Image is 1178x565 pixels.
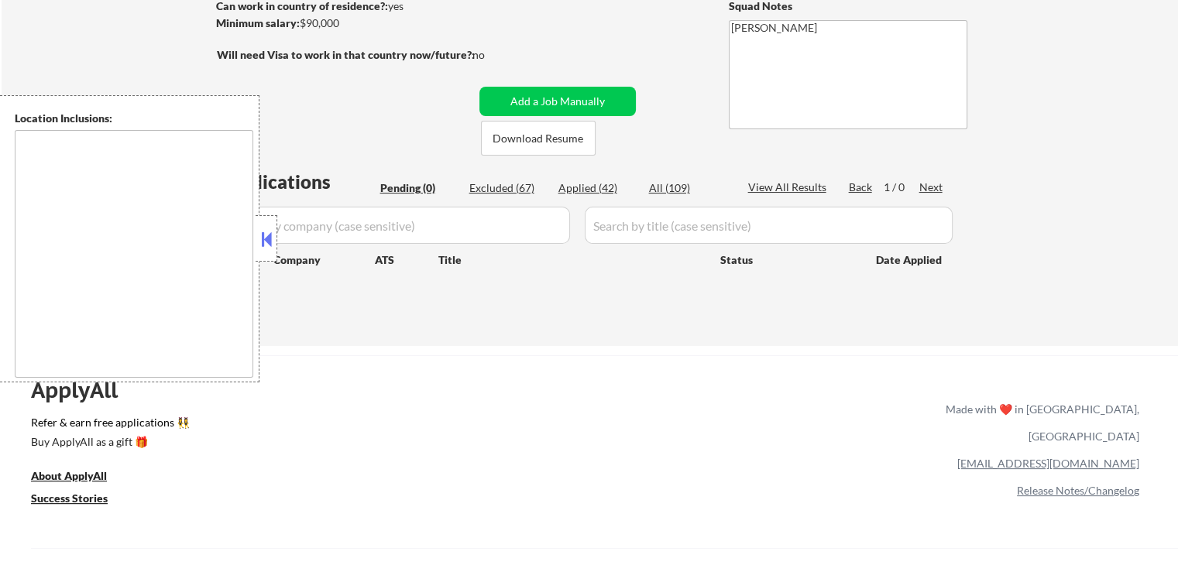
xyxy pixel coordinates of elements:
[31,417,622,433] a: Refer & earn free applications 👯‍♀️
[649,180,726,196] div: All (109)
[31,467,129,487] a: About ApplyAll
[216,15,474,31] div: $90,000
[216,16,300,29] strong: Minimum salary:
[748,180,831,195] div: View All Results
[876,252,944,268] div: Date Applied
[31,437,186,447] div: Buy ApplyAll as a gift 🎁
[919,180,944,195] div: Next
[438,252,706,268] div: Title
[31,433,186,453] a: Buy ApplyAll as a gift 🎁
[469,180,547,196] div: Excluded (67)
[31,490,129,509] a: Success Stories
[939,395,1139,450] div: Made with ❤️ in [GEOGRAPHIC_DATA], [GEOGRAPHIC_DATA]
[380,180,458,196] div: Pending (0)
[31,377,136,403] div: ApplyAll
[558,180,636,196] div: Applied (42)
[1017,484,1139,497] a: Release Notes/Changelog
[31,491,108,505] u: Success Stories
[222,173,375,191] div: Applications
[957,457,1139,470] a: [EMAIL_ADDRESS][DOMAIN_NAME]
[849,180,874,195] div: Back
[217,48,475,61] strong: Will need Visa to work in that country now/future?:
[585,207,953,244] input: Search by title (case sensitive)
[481,121,596,156] button: Download Resume
[15,111,253,126] div: Location Inclusions:
[273,252,375,268] div: Company
[222,207,570,244] input: Search by company (case sensitive)
[884,180,919,195] div: 1 / 0
[479,87,636,116] button: Add a Job Manually
[375,252,438,268] div: ATS
[472,47,517,63] div: no
[31,469,107,482] u: About ApplyAll
[720,245,853,273] div: Status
